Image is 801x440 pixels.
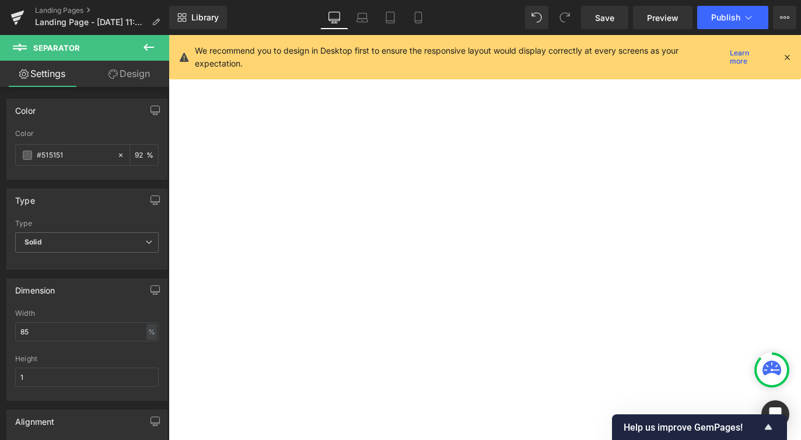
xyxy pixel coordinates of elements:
span: Save [595,12,614,24]
div: Color [15,130,159,138]
div: Height [15,355,159,363]
button: Redo [553,6,576,29]
div: Width [15,309,159,317]
a: New Library [169,6,227,29]
button: Publish [697,6,768,29]
button: More [773,6,796,29]
span: Preview [647,12,678,24]
span: Publish [711,13,740,22]
div: Open Intercom Messenger [761,400,789,428]
a: Mobile [404,6,432,29]
a: Desktop [320,6,348,29]
div: % [130,145,158,165]
span: Separator [33,43,80,53]
a: Design [87,61,172,87]
button: Show survey - Help us improve GemPages! [624,420,775,434]
a: Landing Pages [35,6,169,15]
input: auto [15,322,159,341]
span: Library [191,12,219,23]
b: Solid [25,238,42,246]
button: Undo [525,6,548,29]
div: Alignment [15,410,55,427]
span: Help us improve GemPages! [624,422,761,433]
input: Color [37,149,111,162]
a: Learn more [725,50,773,64]
div: Type [15,189,35,205]
a: Laptop [348,6,376,29]
div: Dimension [15,279,55,295]
div: Color [15,99,36,116]
input: auto [15,368,159,387]
div: % [146,324,157,340]
a: Preview [633,6,692,29]
div: Type [15,219,159,228]
span: Landing Page - [DATE] 11:26:17 [35,18,147,27]
p: We recommend you to design in Desktop first to ensure the responsive layout would display correct... [195,44,726,70]
a: Tablet [376,6,404,29]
